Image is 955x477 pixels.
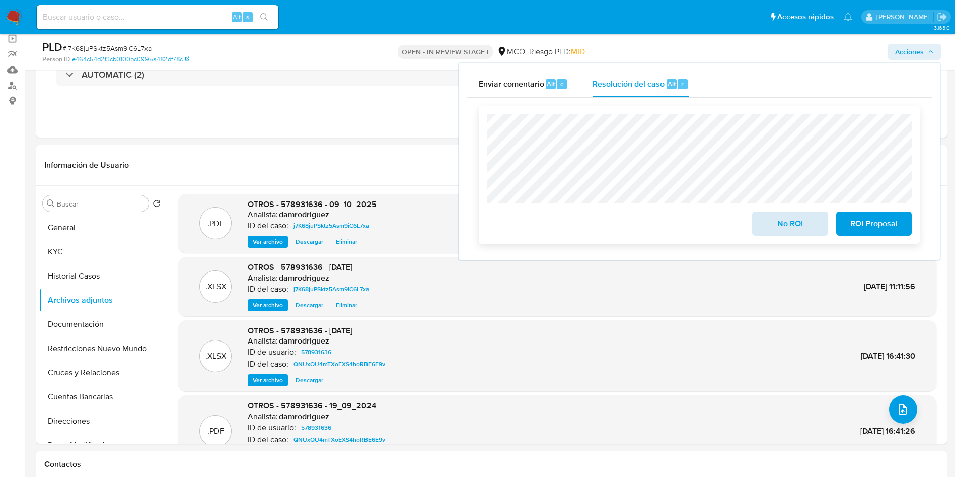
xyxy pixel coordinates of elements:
button: Cuentas Bancarias [39,385,165,409]
span: OTROS - 578931636 - [DATE] [248,261,352,273]
span: j7K68juPSktz5Asm9iC6L7xa [293,220,369,232]
p: .XLSX [205,281,226,292]
span: Alt [668,79,676,89]
span: Ver archivo [253,237,283,247]
b: PLD [42,39,62,55]
span: Ver archivo [253,300,283,310]
button: No ROI [752,212,828,236]
span: OTROS - 578931636 - 19_09_2024 [248,400,376,412]
span: OTROS - 578931636 - [DATE] [248,325,352,336]
button: General [39,216,165,240]
span: Acciones [895,44,924,60]
p: ID del caso: [248,435,288,445]
input: Buscar [57,199,144,209]
span: s [246,12,249,22]
p: .XLSX [205,351,226,362]
span: ROI Proposal [849,213,899,235]
span: Descargar [296,375,323,385]
p: .PDF [207,426,224,437]
button: Buscar [47,199,55,208]
span: 578931636 [301,346,331,358]
span: Alt [233,12,241,22]
a: Salir [937,12,947,22]
button: Volver al orden por defecto [153,199,161,211]
span: # j7K68juPSktz5Asm9iC6L7xa [62,43,152,53]
a: QNUxQU4mTXoEXS4hoRBE6E9v [289,434,389,446]
span: c [560,79,563,89]
span: OTROS - 578931636 - 09_10_2025 [248,198,377,210]
a: QNUxQU4mTXoEXS4hoRBE6E9v [289,358,389,370]
button: Descargar [290,236,328,248]
span: Enviar comentario [479,78,544,89]
h6: damrodriguez [279,273,329,283]
p: damian.rodriguez@mercadolibre.com [876,12,933,22]
p: Analista: [248,336,278,346]
button: Direcciones [39,409,165,433]
span: MID [571,46,585,57]
button: upload-file [889,395,917,424]
button: Ver archivo [248,299,288,311]
button: Archivos adjuntos [39,288,165,312]
button: Ver archivo [248,374,288,386]
p: ID de usuario: [248,347,296,357]
div: MCO [497,46,525,57]
span: QNUxQU4mTXoEXS4hoRBE6E9v [293,358,385,370]
div: AUTOMATIC (2) [56,63,927,86]
span: 3.163.0 [934,24,950,32]
a: 578931636 [297,422,335,434]
span: Accesos rápidos [777,12,834,22]
span: [DATE] 16:41:30 [861,350,915,362]
span: [DATE] 16:41:26 [860,425,915,437]
p: ID del caso: [248,284,288,294]
button: Ver archivo [248,236,288,248]
span: r [681,79,684,89]
span: [DATE] 11:11:56 [864,281,915,292]
span: 578931636 [301,422,331,434]
button: Descargar [290,299,328,311]
button: Documentación [39,312,165,336]
b: Person ID [42,55,70,64]
p: .PDF [207,218,224,229]
p: ID del caso: [248,359,288,369]
input: Buscar usuario o caso... [37,11,278,24]
button: Datos Modificados [39,433,165,457]
span: Resolución del caso [593,78,665,89]
button: Cruces y Relaciones [39,361,165,385]
button: search-icon [254,10,274,24]
h6: damrodriguez [279,336,329,346]
span: j7K68juPSktz5Asm9iC6L7xa [293,283,369,295]
button: KYC [39,240,165,264]
a: j7K68juPSktz5Asm9iC6L7xa [289,283,373,295]
p: Analista: [248,210,278,220]
h6: damrodriguez [279,210,329,220]
a: Notificaciones [844,13,852,21]
span: Alt [547,79,555,89]
span: Riesgo PLD: [529,46,585,57]
a: j7K68juPSktz5Asm9iC6L7xa [289,220,373,232]
span: QNUxQU4mTXoEXS4hoRBE6E9v [293,434,385,446]
h1: Información de Usuario [44,160,129,170]
h3: AUTOMATIC (2) [82,69,144,80]
button: ROI Proposal [836,212,912,236]
span: Descargar [296,300,323,310]
span: Eliminar [336,237,357,247]
a: e464c54d2f3cb0100bc0995a482df78c [72,55,189,64]
button: Historial Casos [39,264,165,288]
p: Analista: [248,273,278,283]
span: Descargar [296,237,323,247]
span: Ver archivo [253,375,283,385]
h6: damrodriguez [279,412,329,422]
a: 578931636 [297,346,335,358]
span: Eliminar [336,300,357,310]
button: Eliminar [331,299,362,311]
h1: Contactos [44,459,939,469]
p: Analista: [248,412,278,422]
p: ID del caso: [248,221,288,231]
p: ID de usuario: [248,423,296,433]
button: Restricciones Nuevo Mundo [39,336,165,361]
p: OPEN - IN REVIEW STAGE I [398,45,493,59]
button: Eliminar [331,236,362,248]
span: No ROI [765,213,815,235]
button: Descargar [290,374,328,386]
button: Acciones [888,44,941,60]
